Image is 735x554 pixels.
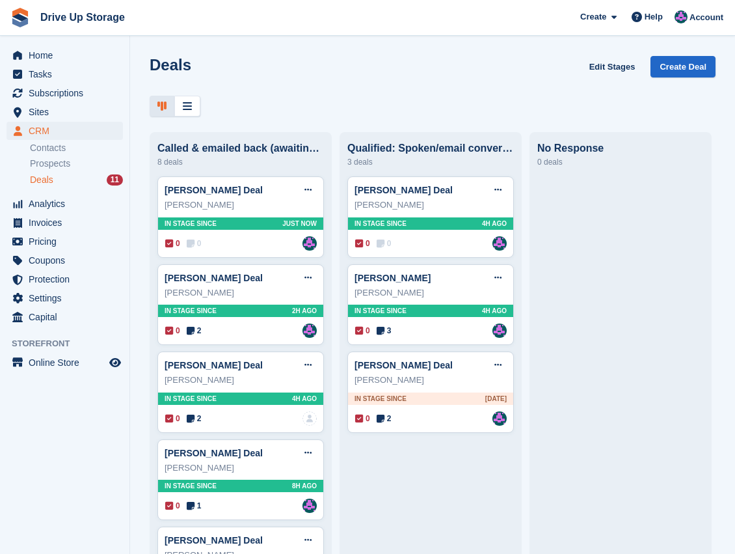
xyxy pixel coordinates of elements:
[35,7,130,28] a: Drive Up Storage
[492,236,507,251] img: Andy
[165,535,263,546] a: [PERSON_NAME] Deal
[7,103,123,121] a: menu
[377,413,392,424] span: 2
[165,219,217,229] span: In stage since
[29,251,107,270] span: Coupons
[354,273,431,283] a: [PERSON_NAME]
[187,238,202,249] span: 0
[645,10,663,23] span: Help
[157,154,324,170] div: 8 deals
[10,8,30,27] img: stora-icon-8386f47178a22dfd0bd8f6a31ec36ba5ce8667c1dd55bd0f319d3a0aa187defe.svg
[537,143,704,154] div: No Response
[29,232,107,251] span: Pricing
[165,413,180,424] span: 0
[485,394,507,404] span: [DATE]
[302,324,317,338] img: Andy
[107,174,123,186] div: 11
[584,56,641,77] a: Edit Stages
[7,289,123,307] a: menu
[30,157,123,171] a: Prospects
[187,413,202,424] span: 2
[165,360,263,370] a: [PERSON_NAME] Deal
[492,411,507,426] img: Andy
[482,219,507,229] span: 4H AGO
[492,324,507,338] img: Andy
[165,306,217,316] span: In stage since
[7,84,123,102] a: menu
[302,499,317,513] img: Andy
[150,56,191,74] h1: Deals
[354,394,407,404] span: In stage since
[354,185,453,195] a: [PERSON_NAME] Deal
[165,374,317,387] div: [PERSON_NAME]
[29,353,107,372] span: Online Store
[689,11,723,24] span: Account
[29,65,107,83] span: Tasks
[29,214,107,232] span: Invoices
[355,413,370,424] span: 0
[292,306,317,316] span: 2H AGO
[12,337,129,350] span: Storefront
[165,238,180,249] span: 0
[7,46,123,64] a: menu
[29,46,107,64] span: Home
[29,289,107,307] span: Settings
[165,199,317,212] div: [PERSON_NAME]
[354,199,507,212] div: [PERSON_NAME]
[165,500,180,512] span: 0
[354,286,507,299] div: [PERSON_NAME]
[165,325,180,337] span: 0
[650,56,715,77] a: Create Deal
[165,273,263,283] a: [PERSON_NAME] Deal
[282,219,317,229] span: Just now
[7,122,123,140] a: menu
[7,65,123,83] a: menu
[675,10,688,23] img: Andy
[7,214,123,232] a: menu
[165,286,317,299] div: [PERSON_NAME]
[7,232,123,251] a: menu
[302,236,317,251] a: Andy
[165,462,317,475] div: [PERSON_NAME]
[292,481,317,491] span: 8H AGO
[354,219,407,229] span: In stage since
[165,394,217,404] span: In stage since
[165,448,263,458] a: [PERSON_NAME] Deal
[354,374,507,387] div: [PERSON_NAME]
[355,238,370,249] span: 0
[29,122,107,140] span: CRM
[302,411,317,426] img: deal-assignee-blank
[29,308,107,326] span: Capital
[30,158,70,170] span: Prospects
[537,154,704,170] div: 0 deals
[29,103,107,121] span: Sites
[29,195,107,213] span: Analytics
[30,173,123,187] a: Deals 11
[187,500,202,512] span: 1
[107,355,123,370] a: Preview store
[157,143,324,154] div: Called & emailed back (awaiting response)
[7,195,123,213] a: menu
[187,325,202,337] span: 2
[292,394,317,404] span: 4H AGO
[165,481,217,491] span: In stage since
[347,154,514,170] div: 3 deals
[7,308,123,326] a: menu
[377,238,392,249] span: 0
[30,174,53,186] span: Deals
[30,142,123,154] a: Contacts
[580,10,606,23] span: Create
[347,143,514,154] div: Qualified: Spoken/email conversation with them
[354,306,407,316] span: In stage since
[377,325,392,337] span: 3
[29,84,107,102] span: Subscriptions
[7,251,123,270] a: menu
[482,306,507,316] span: 4H AGO
[165,185,263,195] a: [PERSON_NAME] Deal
